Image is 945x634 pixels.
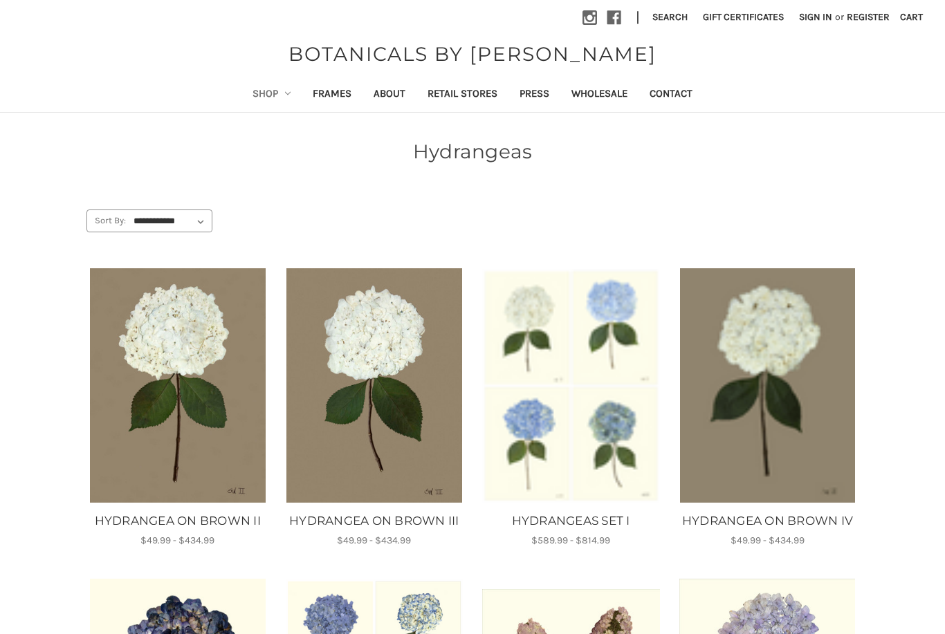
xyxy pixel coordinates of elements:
[86,512,268,530] a: HYDRANGEA ON BROWN II, Price range from $49.99 to $434.99
[282,39,663,68] a: BOTANICALS BY [PERSON_NAME]
[283,512,465,530] a: HYDRANGEA ON BROWN III, Price range from $49.99 to $434.99
[482,268,660,503] a: HYDRANGEAS SET I, Price range from $589.99 to $814.99
[285,268,463,503] img: Unframed
[285,268,463,503] a: HYDRANGEA ON BROWN III, Price range from $49.99 to $434.99
[900,11,923,23] span: Cart
[480,512,662,530] a: HYDRANGEAS SET I, Price range from $589.99 to $814.99
[302,78,363,112] a: Frames
[560,78,639,112] a: Wholesale
[531,534,610,546] span: $589.99 - $814.99
[89,268,266,503] img: Unframed
[86,137,859,166] h1: Hydrangeas
[363,78,416,112] a: About
[631,7,645,29] li: |
[677,512,859,530] a: HYDRANGEA ON BROWN IV, Price range from $49.99 to $434.99
[140,534,214,546] span: $49.99 - $434.99
[834,10,845,24] span: or
[639,78,704,112] a: Contact
[679,268,856,503] img: Unframed
[508,78,560,112] a: Press
[89,268,266,503] a: HYDRANGEA ON BROWN II, Price range from $49.99 to $434.99
[337,534,411,546] span: $49.99 - $434.99
[679,268,856,503] a: HYDRANGEA ON BROWN IV, Price range from $49.99 to $434.99
[482,269,660,503] img: Unframed
[87,210,126,231] label: Sort By:
[731,534,805,546] span: $49.99 - $434.99
[416,78,508,112] a: Retail Stores
[241,78,302,112] a: Shop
